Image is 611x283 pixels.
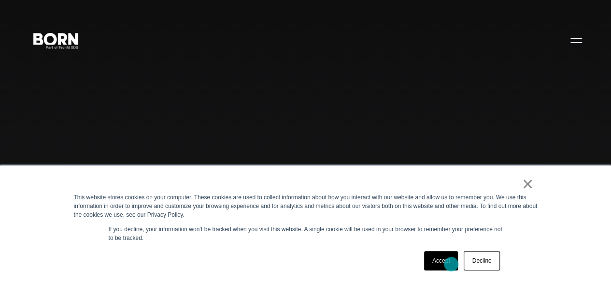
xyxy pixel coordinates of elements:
a: Decline [464,251,499,270]
p: If you decline, your information won’t be tracked when you visit this website. A single cookie wi... [109,225,503,242]
a: Accept [424,251,458,270]
button: Open [565,30,588,50]
div: This website stores cookies on your computer. These cookies are used to collect information about... [74,193,538,219]
a: × [522,179,534,188]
